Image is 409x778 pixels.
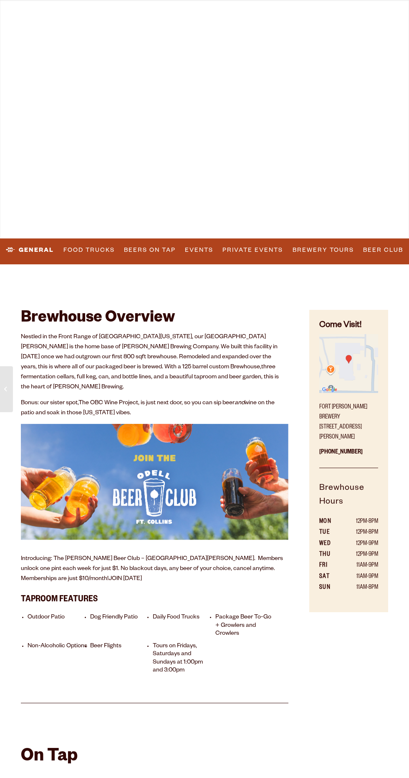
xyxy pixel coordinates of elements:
[21,364,279,391] span: three fermentation cellars, full keg, can, and bottle lines, and a beautiful taproom and beer gar...
[340,550,378,560] td: 12PM-9PM
[319,539,341,550] th: WED
[319,517,341,527] th: MON
[215,614,275,638] li: Package Beer To-Go + Growlers and Crowlers
[28,614,88,638] li: Outdoor Patio
[319,527,341,538] th: TUE
[187,5,208,24] a: Odell Home
[340,517,378,527] td: 12PM-8PM
[319,572,341,583] th: SAT
[319,550,341,560] th: THU
[153,614,213,638] li: Daily Food Trucks
[90,614,150,638] li: Dog Friendly Patio
[21,748,78,768] h2: On Tap
[14,5,32,24] a: Beer
[149,5,178,24] a: Winery
[340,583,378,593] td: 11AM-8PM
[324,5,371,24] a: Beer Finder
[319,560,341,571] th: FRI
[319,389,378,395] a: Find on Google Maps (opens in a new window)
[278,5,305,24] a: Impact
[21,310,288,328] h2: Brewhouse Overview
[153,643,213,675] li: Tours on Fridays, Saturdays and Sundays at 1:00pm and 3:00pm
[60,241,118,260] a: Food Trucks
[90,643,150,675] li: Beer Flights
[78,400,138,407] a: The OBC Wine Project
[149,10,178,17] span: Winery
[28,643,88,675] li: Non-Alcoholic Options
[340,560,378,571] td: 11AM-9PM
[21,332,288,393] p: Nestled in the Front Range of [GEOGRAPHIC_DATA][US_STATE], our [GEOGRAPHIC_DATA][PERSON_NAME] is ...
[110,10,130,17] span: Gear
[219,241,286,260] a: Private Events
[319,398,378,443] p: Fort [PERSON_NAME] Brewery [STREET_ADDRESS][PERSON_NAME]
[21,554,288,584] p: Introducing: The [PERSON_NAME] Beer Club – [GEOGRAPHIC_DATA][PERSON_NAME]. Members unlock one pin...
[340,572,378,583] td: 11AM-9PM
[289,241,357,260] a: Brewery Tours
[340,539,378,550] td: 12PM-9PM
[278,10,305,17] span: Impact
[121,241,179,260] a: Beers on Tap
[360,241,406,260] a: Beer Club
[319,443,378,468] p: [PHONE_NUMBER]
[50,5,91,24] a: Taprooms
[182,241,217,260] a: Events
[21,590,288,607] h3: Taproom Features
[319,583,341,593] th: SUN
[319,320,378,332] h4: Come Visit!
[218,5,259,24] a: Our Story
[14,10,32,17] span: Beer
[340,527,378,538] td: 12PM-8PM
[235,400,245,407] em: and
[50,10,91,17] span: Taprooms
[109,576,142,583] a: JOIN [DATE]
[110,5,130,24] a: Gear
[21,398,288,418] p: Bonus: our sister spot, , is just next door, so you can sip beer wine on the patio and soak in th...
[3,241,57,260] a: General
[324,10,371,17] span: Beer Finder
[319,334,378,393] img: Small thumbnail of location on map
[218,10,259,17] span: Our Story
[319,482,378,517] h5: Brewhouse Hours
